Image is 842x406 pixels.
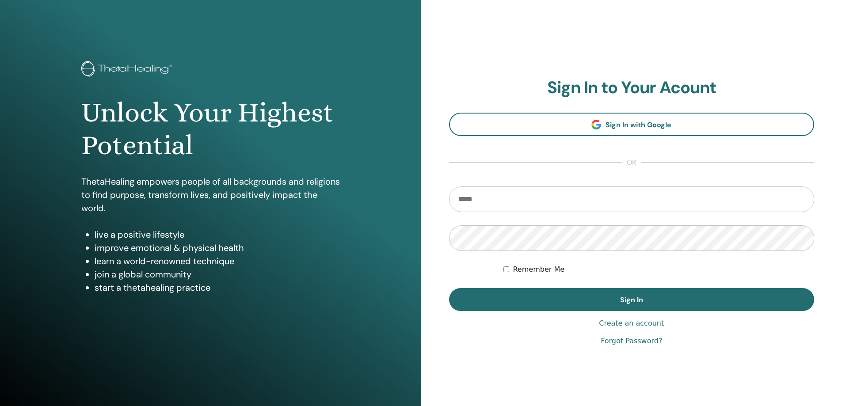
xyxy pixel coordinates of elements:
span: Sign In with Google [606,120,671,129]
li: live a positive lifestyle [95,228,340,241]
a: Forgot Password? [601,336,662,346]
li: improve emotional & physical health [95,241,340,254]
span: Sign In [620,295,643,304]
h2: Sign In to Your Acount [449,78,815,98]
li: start a thetahealing practice [95,281,340,294]
label: Remember Me [513,264,564,275]
div: Keep me authenticated indefinitely or until I manually logout [503,264,814,275]
h1: Unlock Your Highest Potential [81,96,340,162]
button: Sign In [449,288,815,311]
p: ThetaHealing empowers people of all backgrounds and religions to find purpose, transform lives, a... [81,175,340,215]
a: Sign In with Google [449,113,815,136]
li: learn a world-renowned technique [95,254,340,268]
a: Create an account [599,318,664,329]
span: or [622,157,641,168]
li: join a global community [95,268,340,281]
